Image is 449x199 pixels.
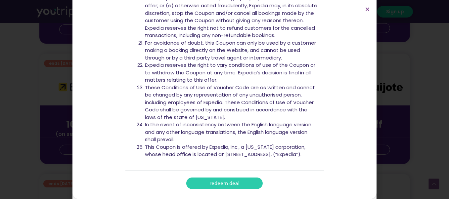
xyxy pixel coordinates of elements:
[186,178,263,189] a: redeem deal
[209,181,240,186] span: redeem deal
[145,121,312,143] span: In the event of inconsistency between the English language version and any other language transla...
[145,143,306,158] span: This Coupon is offered by Expedia, Inc., a [US_STATE] corporation, whose head office is located a...
[145,84,315,121] span: These Conditions of Use of Voucher Code are as written and cannot be changed by any representatio...
[145,61,316,83] span: Expedia reserves the right to vary conditions of use of the Coupon or to withdraw the Coupon at a...
[365,7,370,12] a: Close
[145,39,316,61] span: For avoidance of doubt, this Coupon can only be used by a customer making a booking directly on t...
